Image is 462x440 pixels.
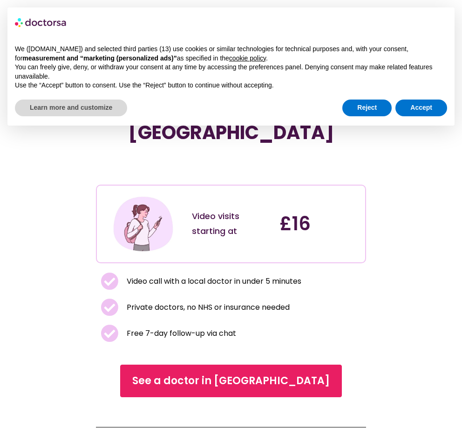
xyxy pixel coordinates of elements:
[101,164,361,175] iframe: Customer reviews powered by Trustpilot
[342,100,392,116] button: Reject
[124,275,301,288] span: Video call with a local doctor in under 5 minutes
[22,54,177,62] strong: measurement and “marketing (personalized ads)”
[15,45,447,63] p: We ([DOMAIN_NAME]) and selected third parties (13) use cookies or similar technologies for techni...
[15,81,447,90] p: Use the “Accept” button to consent. Use the “Reject” button to continue without accepting.
[279,213,358,235] h4: £16
[395,100,447,116] button: Accept
[15,100,127,116] button: Learn more and customize
[15,15,67,30] img: logo
[120,365,342,397] a: See a doctor in [GEOGRAPHIC_DATA]
[101,77,361,144] h1: See a doctor online in minutes in [GEOGRAPHIC_DATA]
[112,193,175,255] img: Illustration depicting a young woman in a casual outfit, engaged with her smartphone. She has a p...
[101,153,361,164] iframe: Customer reviews powered by Trustpilot
[124,327,236,340] span: Free 7-day follow-up via chat
[192,209,270,239] div: Video visits starting at
[229,54,266,62] a: cookie policy
[132,373,330,388] span: See a doctor in [GEOGRAPHIC_DATA]
[124,301,290,314] span: Private doctors, no NHS or insurance needed
[15,63,447,81] p: You can freely give, deny, or withdraw your consent at any time by accessing the preferences pane...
